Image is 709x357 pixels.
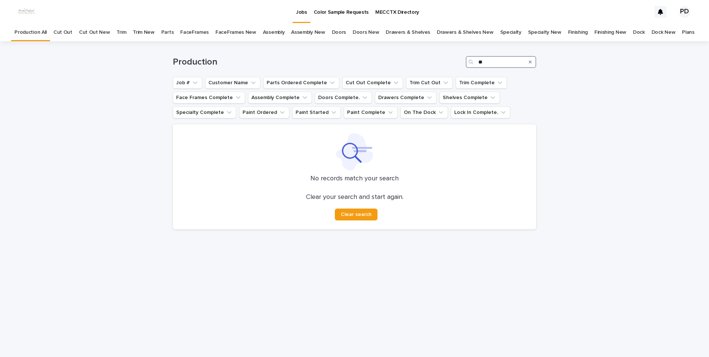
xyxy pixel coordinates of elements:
[594,24,626,41] a: Finishing New
[439,92,500,104] button: Shelves Complete
[456,77,507,89] button: Trim Complete
[375,92,436,104] button: Drawers Complete
[466,56,536,68] input: Search
[53,24,72,41] a: Cut Out
[332,24,346,41] a: Doors
[341,212,372,217] span: Clear search
[437,24,494,41] a: Drawers & Shelves New
[500,24,521,41] a: Specialty
[306,193,403,202] p: Clear your search and start again.
[133,24,155,41] a: Trim New
[679,6,690,18] div: PD
[344,107,398,118] button: Paint Complete
[116,24,126,41] a: Trim
[15,4,38,19] img: dhEtdSsQReaQtgKTuLrt
[263,24,285,41] a: Assembly
[451,107,510,118] button: Lock In Complete.
[173,107,236,118] button: Specialty Complete
[528,24,561,41] a: Specialty New
[406,77,453,89] button: Trim Cut Out
[353,24,379,41] a: Doors New
[173,92,245,104] button: Face Frames Complete
[400,107,448,118] button: On The Dock
[215,24,256,41] a: FaceFrames New
[248,92,312,104] button: Assembly Complete
[291,24,325,41] a: Assembly New
[180,24,209,41] a: FaceFrames
[652,24,676,41] a: Dock New
[173,57,463,68] h1: Production
[292,107,341,118] button: Paint Started
[386,24,430,41] a: Drawers & Shelves
[633,24,645,41] a: Dock
[161,24,174,41] a: Parts
[568,24,588,41] a: Finishing
[682,24,694,41] a: Plans
[205,77,260,89] button: Customer Name
[342,77,403,89] button: Cut Out Complete
[315,92,372,104] button: Doors Complete.
[239,107,289,118] button: Paint Ordered
[335,209,377,220] button: Clear search
[14,24,47,41] a: Production All
[79,24,110,41] a: Cut Out New
[263,77,339,89] button: Parts Ordered Complete
[182,175,527,183] p: No records match your search
[173,77,202,89] button: Job #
